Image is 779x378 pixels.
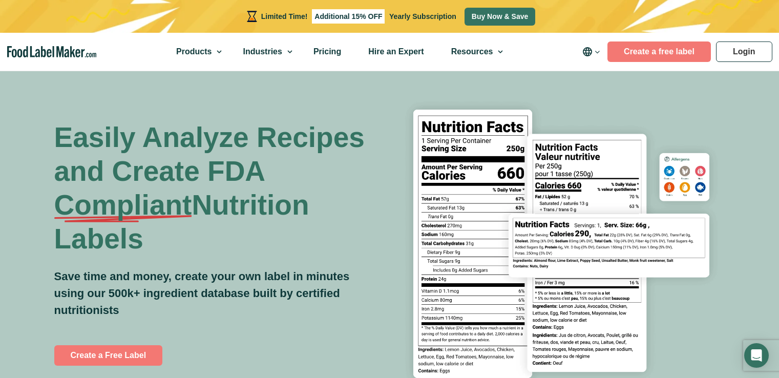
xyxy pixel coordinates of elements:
[389,12,456,20] span: Yearly Subscription
[229,34,297,69] a: Industries
[173,47,213,56] span: Products
[438,34,509,69] a: Resources
[54,120,368,256] h1: Easily Analyze Recipes and Create FDA Nutrition Labels
[310,47,342,56] span: Pricing
[355,34,435,69] a: Hire an Expert
[448,47,494,56] span: Resources
[54,345,163,366] a: Create a Free Label
[54,268,382,319] div: Save time and money, create your own label in minutes using our 500k+ ingredient database built b...
[312,9,385,24] span: Additional 15% OFF
[465,8,535,26] a: Buy Now & Save
[607,41,711,62] a: Create a free label
[240,47,283,56] span: Industries
[744,343,769,368] div: Open Intercom Messenger
[261,12,308,20] span: Limited Time!
[716,41,772,62] a: Login
[163,34,227,69] a: Products
[365,47,425,56] span: Hire an Expert
[54,188,192,222] span: Compliant
[300,34,352,69] a: Pricing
